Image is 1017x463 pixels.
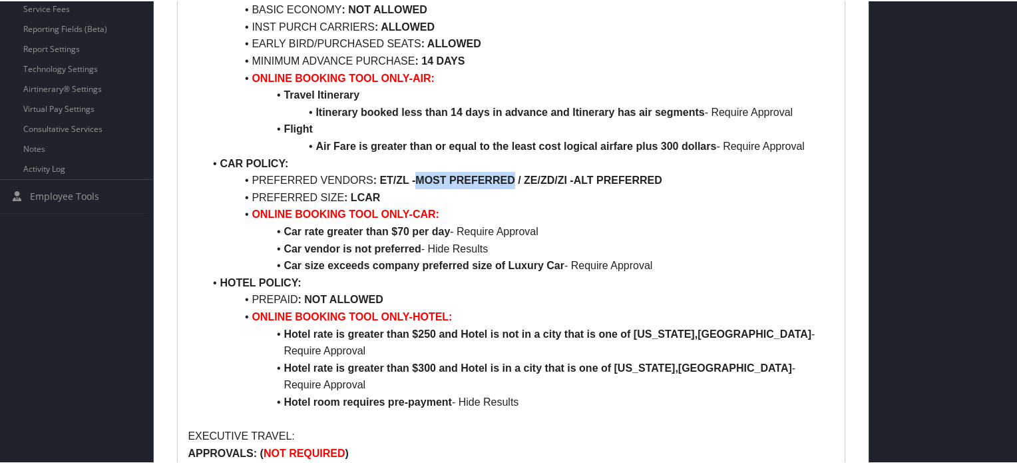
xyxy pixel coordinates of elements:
[284,361,791,372] strong: Hotel rate is greater than $300 and Hotel is in a city that is one of [US_STATE],[GEOGRAPHIC_DATA]
[284,327,811,338] strong: Hotel rate is greater than $250 and Hotel is not in a city that is one of [US_STATE],[GEOGRAPHIC_...
[204,103,834,120] li: - Require Approval
[204,256,834,273] li: - Require Approval
[252,310,452,321] strong: ONLINE BOOKING TOOL ONLY-HOTEL:
[204,51,834,69] li: MINIMUM ADVANCE PURCHASE
[264,446,345,458] strong: NOT REQUIRED
[284,395,452,406] strong: Hotel room requires pre-payment
[204,34,834,51] li: EARLY BIRD/PURCHASED SEATS
[220,276,301,287] strong: HOTEL POLICY:
[344,191,380,202] strong: : LCAR
[204,392,834,410] li: - Hide Results
[284,225,450,236] strong: Car rate greater than $70 per day
[373,173,662,185] strong: : ET/ZL -MOST PREFERRED / ZE/ZD/ZI -ALT PREFERRED
[188,426,834,444] p: EXECUTIVE TRAVEL:
[345,446,349,458] strong: )
[315,105,704,117] strong: Itinerary booked less than 14 days in advance and Itinerary has air segments
[204,17,834,35] li: INST PURCH CARRIERS
[284,242,421,253] strong: Car vendor is not preferred
[204,171,834,188] li: PREFERRED VENDORS
[204,290,834,307] li: PREPAID
[260,446,264,458] strong: (
[204,137,834,154] li: - Require Approval
[204,222,834,239] li: - Require Approval
[284,88,359,99] strong: Travel Itinerary
[375,20,435,31] strong: : ALLOWED
[204,239,834,256] li: - Hide Results
[284,122,313,133] strong: Flight
[204,324,834,358] li: - Require Approval
[421,37,481,48] strong: : ALLOWED
[220,157,288,168] strong: CAR POLICY:
[204,188,834,205] li: PREFERRED SIZE
[188,446,257,458] strong: APPROVALS:
[342,3,427,14] strong: : NOT ALLOWED
[252,71,434,83] strong: ONLINE BOOKING TOOL ONLY-AIR:
[415,54,465,65] strong: : 14 DAYS
[252,207,439,219] strong: ONLINE BOOKING TOOL ONLY-CAR:
[284,258,564,270] strong: Car size exceeds company preferred size of Luxury Car
[315,139,716,151] strong: Air Fare is greater than or equal to the least cost logical airfare plus 300 dollars
[204,358,834,392] li: - Require Approval
[298,292,383,304] strong: : NOT ALLOWED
